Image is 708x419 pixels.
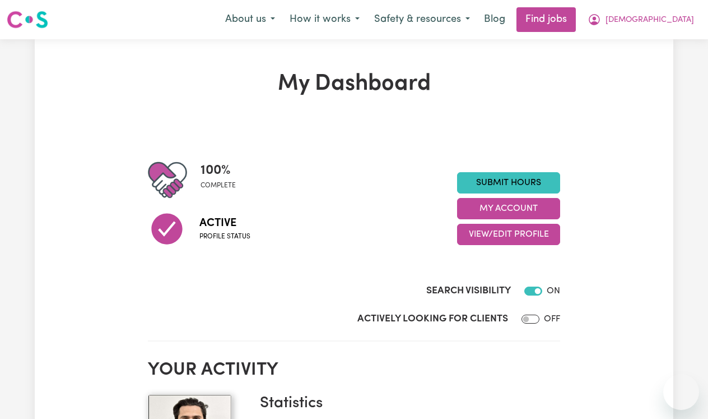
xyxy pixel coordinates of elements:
[357,312,508,326] label: Actively Looking for Clients
[544,315,560,324] span: OFF
[148,360,560,381] h2: Your activity
[457,172,560,194] a: Submit Hours
[7,10,48,30] img: Careseekers logo
[260,394,551,413] h3: Statistics
[457,198,560,219] button: My Account
[477,7,512,32] a: Blog
[201,160,236,181] span: 100 %
[426,284,511,298] label: Search Visibility
[516,7,576,32] a: Find jobs
[547,287,560,296] span: ON
[218,8,282,31] button: About us
[663,374,699,410] iframe: Button to launch messaging window
[201,160,245,200] div: Profile completeness: 100%
[199,215,250,232] span: Active
[605,14,694,26] span: [DEMOGRAPHIC_DATA]
[201,181,236,191] span: complete
[580,8,701,31] button: My Account
[199,232,250,242] span: Profile status
[7,7,48,33] a: Careseekers logo
[282,8,367,31] button: How it works
[457,224,560,245] button: View/Edit Profile
[367,8,477,31] button: Safety & resources
[148,71,560,98] h1: My Dashboard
